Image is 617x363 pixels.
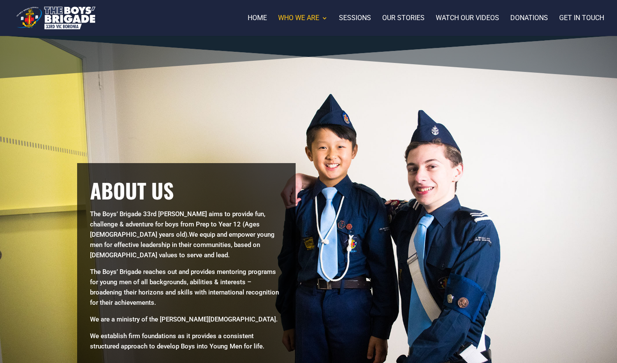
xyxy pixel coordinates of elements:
[90,231,275,259] span: We equip and empower young men for effective leadership in their communities, based on [DEMOGRAPH...
[90,314,283,331] p: We are a ministry of the [PERSON_NAME][DEMOGRAPHIC_DATA].
[559,15,604,36] a: Get in touch
[436,15,499,36] a: Watch our videos
[90,267,283,314] p: The Boys’ Brigade reaches out and provides mentoring programs for young men of all backgrounds, a...
[15,4,97,32] img: The Boys' Brigade 33rd Vic Boronia
[382,15,425,36] a: Our stories
[339,15,371,36] a: Sessions
[278,15,328,36] a: Who we are
[90,209,283,267] p: The Boys’ Brigade 33rd [PERSON_NAME] aims to provide fun, challenge & adventure for boys from Pre...
[510,15,548,36] a: Donations
[90,331,283,358] p: We establish firm foundations as it provides a consistent structured approach to develop Boys int...
[90,176,283,209] h1: About us
[248,15,267,36] a: Home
